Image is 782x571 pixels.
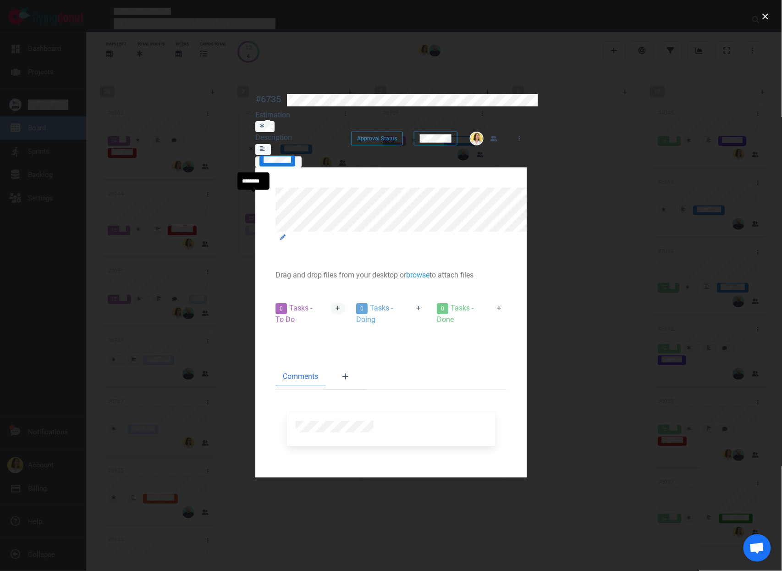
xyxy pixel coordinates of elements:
a: browse [406,271,430,279]
span: Tasks - Done [437,304,474,324]
div: Description [255,132,318,143]
div: Ouvrir le chat [743,534,771,562]
div: #6735 [255,94,281,105]
button: close [758,9,773,24]
button: Approval Status [351,132,403,145]
span: 0 [356,303,368,314]
span: 0 [275,303,287,314]
img: 26 [471,133,483,144]
span: Comments [283,371,318,382]
span: to attach files [430,271,474,279]
span: 0 [437,303,448,314]
div: Estimation [255,110,318,121]
span: Tasks - Doing [356,304,393,324]
span: Drag and drop files from your desktop or [275,271,406,279]
span: Tasks - To Do [275,304,312,324]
